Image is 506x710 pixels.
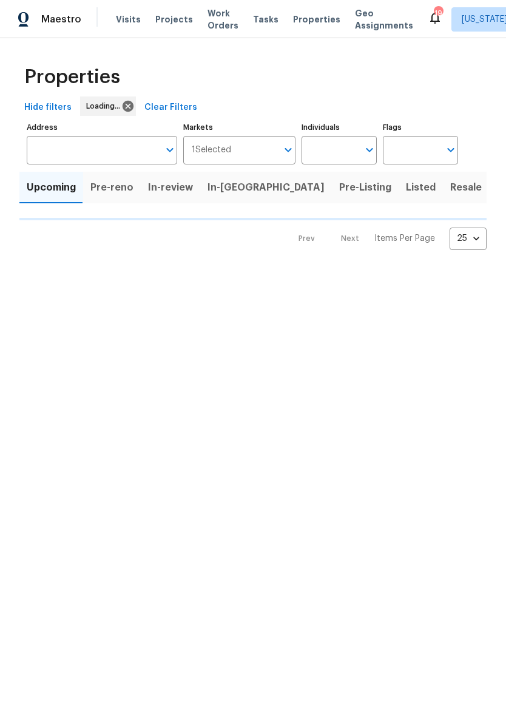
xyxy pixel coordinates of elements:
[155,13,193,25] span: Projects
[442,141,459,158] button: Open
[86,100,125,112] span: Loading...
[192,145,231,155] span: 1 Selected
[24,100,72,115] span: Hide filters
[80,96,136,116] div: Loading...
[434,7,442,19] div: 19
[90,179,133,196] span: Pre-reno
[41,13,81,25] span: Maestro
[293,13,340,25] span: Properties
[361,141,378,158] button: Open
[19,96,76,119] button: Hide filters
[406,179,436,196] span: Listed
[280,141,297,158] button: Open
[148,179,193,196] span: In-review
[116,13,141,25] span: Visits
[253,15,278,24] span: Tasks
[183,124,296,131] label: Markets
[207,7,238,32] span: Work Orders
[374,232,435,245] p: Items Per Page
[27,124,177,131] label: Address
[450,223,487,254] div: 25
[144,100,197,115] span: Clear Filters
[355,7,413,32] span: Geo Assignments
[287,228,487,250] nav: Pagination Navigation
[27,179,76,196] span: Upcoming
[339,179,391,196] span: Pre-Listing
[383,124,458,131] label: Flags
[24,71,120,83] span: Properties
[450,179,482,196] span: Resale
[302,124,377,131] label: Individuals
[207,179,325,196] span: In-[GEOGRAPHIC_DATA]
[140,96,202,119] button: Clear Filters
[161,141,178,158] button: Open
